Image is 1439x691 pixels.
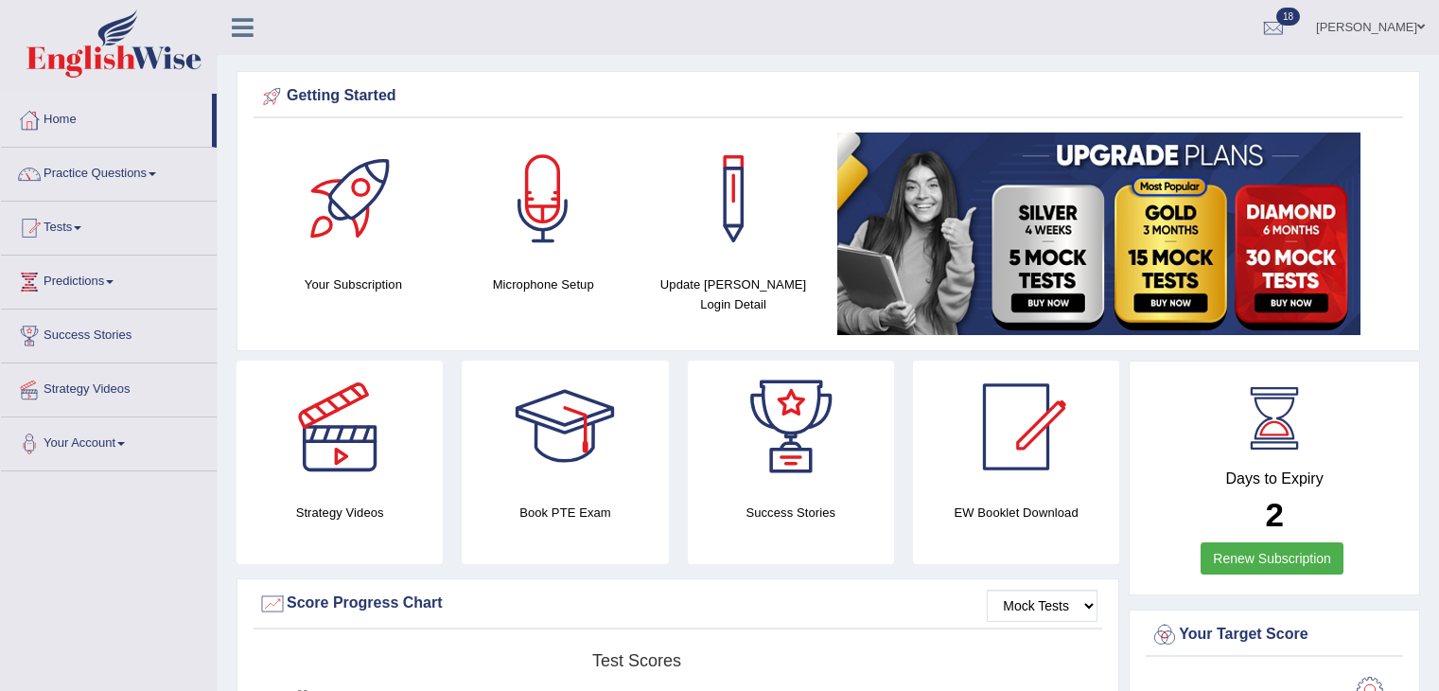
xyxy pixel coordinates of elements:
div: Your Target Score [1150,621,1398,649]
a: Home [1,94,212,141]
div: Score Progress Chart [258,590,1097,618]
a: Renew Subscription [1201,542,1343,575]
h4: Days to Expiry [1150,470,1398,487]
h4: Strategy Videos [237,503,443,523]
a: Success Stories [1,310,217,357]
a: Your Account [1,417,217,465]
span: 18 [1276,8,1300,26]
h4: Your Subscription [268,275,439,294]
tspan: Test scores [592,651,681,670]
h4: Microphone Setup [458,275,629,294]
img: small5.jpg [837,133,1360,335]
h4: Update [PERSON_NAME] Login Detail [648,275,819,314]
h4: Book PTE Exam [462,503,668,523]
b: 2 [1265,496,1283,533]
h4: Success Stories [688,503,894,523]
div: Getting Started [258,82,1398,111]
a: Practice Questions [1,148,217,195]
h4: EW Booklet Download [913,503,1119,523]
a: Strategy Videos [1,363,217,411]
a: Predictions [1,256,217,303]
a: Tests [1,202,217,249]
